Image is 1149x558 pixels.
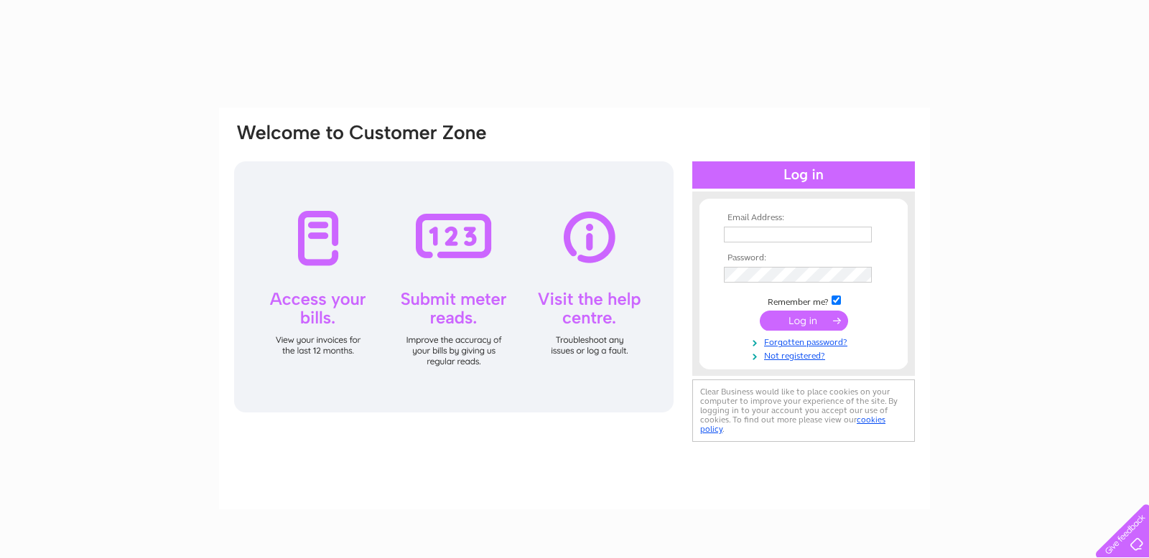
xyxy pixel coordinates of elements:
th: Email Address: [720,213,887,223]
th: Password: [720,253,887,263]
div: Clear Business would like to place cookies on your computer to improve your experience of the sit... [692,379,915,442]
a: Not registered? [724,348,887,361]
input: Submit [760,311,848,331]
a: Forgotten password? [724,334,887,348]
a: cookies policy [700,415,885,434]
td: Remember me? [720,293,887,308]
